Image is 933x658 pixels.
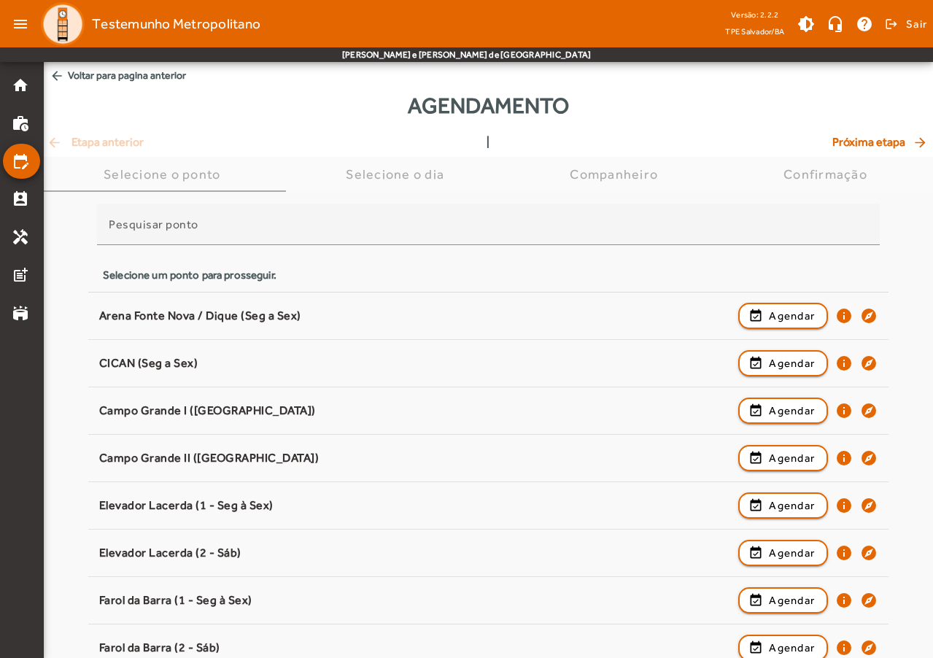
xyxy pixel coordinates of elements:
div: Selecione um ponto para prosseguir. [103,267,874,283]
mat-icon: info [835,497,853,514]
mat-icon: arrow_forward [913,135,930,150]
mat-icon: info [835,355,853,372]
span: Agendar [769,544,815,562]
span: Próxima etapa [832,133,930,151]
span: Agendar [769,592,815,609]
div: Campo Grande I ([GEOGRAPHIC_DATA]) [99,403,731,419]
mat-icon: info [835,544,853,562]
span: Agendar [769,497,815,514]
span: Voltar para pagina anterior [44,62,933,89]
mat-icon: explore [860,402,878,419]
div: Farol da Barra (2 - Sáb) [99,640,731,656]
div: Confirmação [783,167,873,182]
mat-label: Pesquisar ponto [109,217,198,231]
div: Elevador Lacerda (2 - Sáb) [99,546,731,561]
mat-icon: explore [860,592,878,609]
mat-icon: home [12,77,29,94]
button: Agendar [738,303,828,329]
div: Selecione o ponto [104,167,226,182]
mat-icon: info [835,402,853,419]
mat-icon: explore [860,307,878,325]
button: Sair [883,13,927,35]
div: Campo Grande II ([GEOGRAPHIC_DATA]) [99,451,731,466]
button: Agendar [738,350,828,376]
mat-icon: menu [6,9,35,39]
div: Companheiro [570,167,664,182]
div: CICAN (Seg a Sex) [99,356,731,371]
span: Agendar [769,402,815,419]
button: Agendar [738,587,828,614]
mat-icon: info [835,449,853,467]
div: Farol da Barra (1 - Seg à Sex) [99,593,731,608]
div: Arena Fonte Nova / Dique (Seg a Sex) [99,309,731,324]
span: Agendar [769,355,815,372]
button: Agendar [738,398,828,424]
mat-icon: stadium [12,304,29,322]
span: TPE Salvador/BA [725,24,784,39]
span: | [487,133,489,151]
span: Testemunho Metropolitano [92,12,260,36]
mat-icon: arrow_back [50,69,64,83]
mat-icon: explore [860,355,878,372]
mat-icon: post_add [12,266,29,284]
a: Testemunho Metropolitano [35,2,260,46]
mat-icon: handyman [12,228,29,246]
span: Agendar [769,639,815,657]
mat-icon: edit_calendar [12,152,29,170]
mat-icon: info [835,639,853,657]
span: Agendamento [408,89,569,122]
button: Agendar [738,492,828,519]
img: Logo TPE [41,2,85,46]
mat-icon: explore [860,544,878,562]
mat-icon: explore [860,639,878,657]
div: Versão: 2.2.2 [725,6,784,24]
div: Selecione o dia [346,167,450,182]
div: Elevador Lacerda (1 - Seg à Sex) [99,498,731,514]
mat-icon: explore [860,449,878,467]
mat-icon: perm_contact_calendar [12,190,29,208]
mat-icon: work_history [12,115,29,132]
button: Agendar [738,445,828,471]
mat-icon: info [835,307,853,325]
mat-icon: info [835,592,853,609]
span: Agendar [769,307,815,325]
span: Sair [906,12,927,36]
button: Agendar [738,540,828,566]
mat-icon: explore [860,497,878,514]
span: Agendar [769,449,815,467]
